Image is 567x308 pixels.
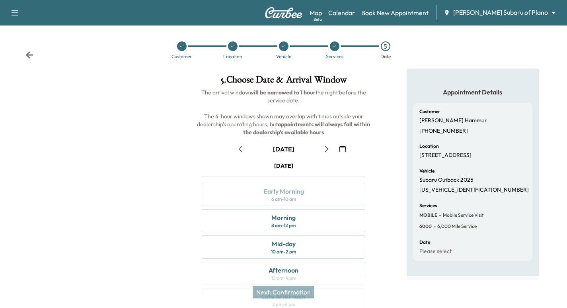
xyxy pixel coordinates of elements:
[419,117,487,124] p: [PERSON_NAME] Hammer
[380,54,391,59] div: Date
[269,265,298,275] div: Afternoon
[276,54,291,59] div: Vehicle
[419,212,437,218] span: MOBILE
[419,128,468,135] p: [PHONE_NUMBER]
[171,54,192,59] div: Customer
[381,41,390,51] div: 5
[419,203,437,208] h6: Services
[432,222,436,230] span: -
[272,239,296,249] div: Mid-day
[274,162,293,170] div: [DATE]
[441,212,484,218] span: Mobile Service Visit
[419,248,452,255] p: Please select
[419,144,439,149] h6: Location
[437,211,441,219] span: -
[419,109,440,114] h6: Customer
[271,249,296,255] div: 10 am - 2 pm
[453,8,548,17] span: [PERSON_NAME] Subaru of Plano
[223,54,242,59] div: Location
[195,75,372,88] h1: 5 . Choose Date & Arrival Window
[271,213,296,222] div: Morning
[419,223,432,230] span: 6000
[243,121,371,136] b: appointments will always fall within the dealership's available hours
[413,88,532,96] h5: Appointment Details
[265,7,303,18] img: Curbee Logo
[328,8,355,18] a: Calendar
[273,145,294,153] div: [DATE]
[419,152,472,159] p: [STREET_ADDRESS]
[419,177,473,184] p: Subaru Outback 2025
[361,8,429,18] a: Book New Appointment
[249,89,316,96] b: will be narrowed to 1 hour
[436,223,477,230] span: 6,000 mile Service
[271,275,296,281] div: 12 pm - 4 pm
[197,89,371,136] span: The arrival window the night before the service date. The 4-hour windows shown may overlap with t...
[326,54,343,59] div: Services
[419,186,529,194] p: [US_VEHICLE_IDENTIFICATION_NUMBER]
[314,16,322,22] div: Beta
[25,51,33,59] div: Back
[271,222,296,229] div: 8 am - 12 pm
[419,169,435,173] h6: Vehicle
[419,240,430,245] h6: Date
[310,8,322,18] a: MapBeta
